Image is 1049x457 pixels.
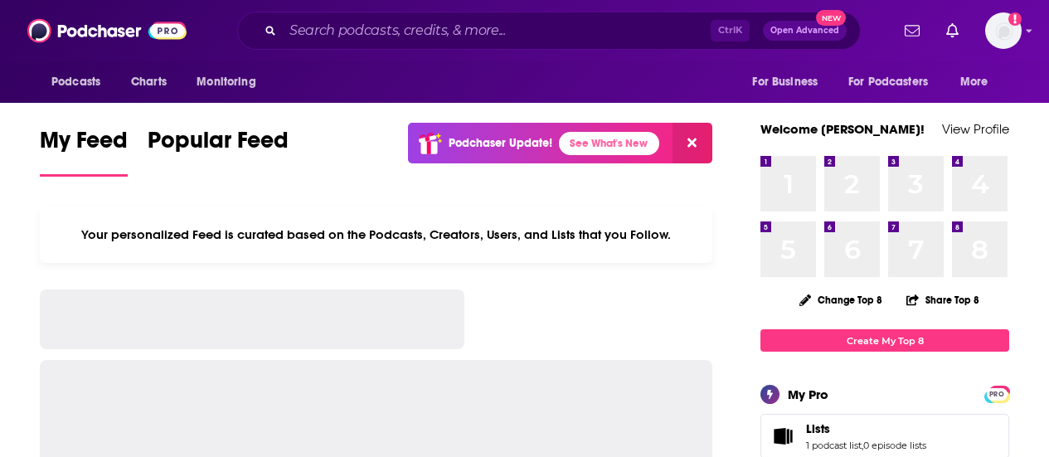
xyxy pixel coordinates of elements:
a: Show notifications dropdown [898,17,926,45]
span: Podcasts [51,70,100,94]
span: Open Advanced [770,27,839,35]
img: Podchaser - Follow, Share and Rate Podcasts [27,15,187,46]
button: Show profile menu [985,12,1022,49]
button: open menu [741,66,838,98]
span: More [960,70,988,94]
p: Podchaser Update! [449,136,552,150]
a: Create My Top 8 [760,329,1009,352]
svg: Add a profile image [1008,12,1022,26]
a: Show notifications dropdown [940,17,965,45]
a: Charts [120,66,177,98]
span: Logged in as LBraverman [985,12,1022,49]
a: Lists [766,425,799,448]
a: My Feed [40,126,128,177]
span: For Podcasters [848,70,928,94]
a: 1 podcast list [806,440,862,451]
div: My Pro [788,387,828,402]
a: Popular Feed [148,126,289,177]
button: Change Top 8 [789,289,892,310]
div: Search podcasts, credits, & more... [237,12,861,50]
a: Lists [806,421,926,436]
span: Monitoring [197,70,255,94]
span: Lists [806,421,830,436]
button: open menu [40,66,122,98]
button: Open AdvancedNew [763,21,847,41]
span: , [862,440,863,451]
button: open menu [838,66,952,98]
span: Popular Feed [148,126,289,164]
span: PRO [987,388,1007,401]
a: See What's New [559,132,659,155]
span: Ctrl K [711,20,750,41]
a: Welcome [PERSON_NAME]! [760,121,925,137]
a: 0 episode lists [863,440,926,451]
a: PRO [987,387,1007,400]
div: Your personalized Feed is curated based on the Podcasts, Creators, Users, and Lists that you Follow. [40,207,712,263]
a: View Profile [942,121,1009,137]
img: User Profile [985,12,1022,49]
span: For Business [752,70,818,94]
span: New [816,10,846,26]
button: open menu [185,66,277,98]
button: open menu [949,66,1009,98]
span: Charts [131,70,167,94]
input: Search podcasts, credits, & more... [283,17,711,44]
span: My Feed [40,126,128,164]
button: Share Top 8 [906,284,980,316]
